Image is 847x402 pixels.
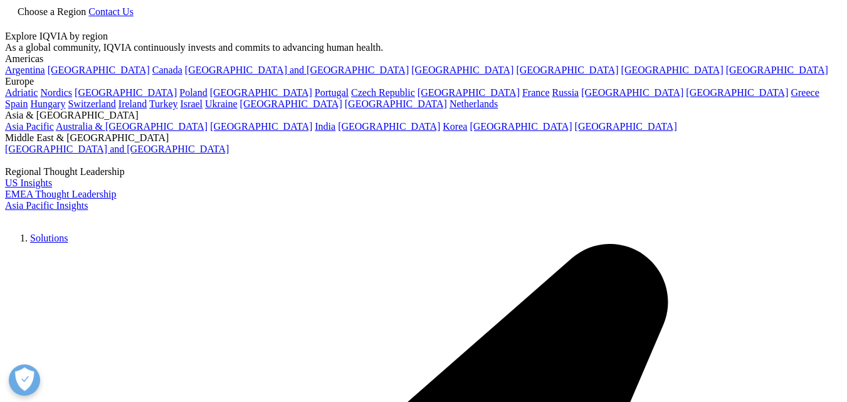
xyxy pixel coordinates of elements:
a: [GEOGRAPHIC_DATA] [581,87,683,98]
a: Argentina [5,65,45,75]
a: Russia [552,87,579,98]
a: [GEOGRAPHIC_DATA] [240,98,342,109]
a: [GEOGRAPHIC_DATA] [345,98,447,109]
a: [GEOGRAPHIC_DATA] [210,87,312,98]
a: Ireland [118,98,147,109]
div: Americas [5,53,842,65]
a: [GEOGRAPHIC_DATA] [575,121,677,132]
a: Nordics [40,87,72,98]
a: Netherlands [450,98,498,109]
a: [GEOGRAPHIC_DATA] [210,121,312,132]
div: As a global community, IQVIA continuously invests and commits to advancing human health. [5,42,842,53]
div: Middle East & [GEOGRAPHIC_DATA] [5,132,842,144]
a: [GEOGRAPHIC_DATA] [726,65,828,75]
a: Canada [152,65,182,75]
a: Australia & [GEOGRAPHIC_DATA] [56,121,208,132]
a: Israel [181,98,203,109]
a: Turkey [149,98,178,109]
a: Korea [443,121,467,132]
div: Regional Thought Leadership [5,166,842,177]
span: Choose a Region [18,6,86,17]
a: [GEOGRAPHIC_DATA] [411,65,513,75]
a: EMEA Thought Leadership [5,189,116,199]
a: Greece [791,87,819,98]
a: Adriatic [5,87,38,98]
a: [GEOGRAPHIC_DATA] [75,87,177,98]
a: Asia Pacific Insights [5,200,88,211]
a: France [522,87,550,98]
a: [GEOGRAPHIC_DATA] [48,65,150,75]
a: Ukraine [205,98,238,109]
a: [GEOGRAPHIC_DATA] and [GEOGRAPHIC_DATA] [185,65,409,75]
a: Spain [5,98,28,109]
a: Contact Us [88,6,134,17]
a: India [315,121,335,132]
a: Portugal [315,87,349,98]
div: Asia & [GEOGRAPHIC_DATA] [5,110,842,121]
a: Poland [179,87,207,98]
a: Asia Pacific [5,121,54,132]
a: Solutions [30,233,68,243]
a: Czech Republic [351,87,415,98]
a: [GEOGRAPHIC_DATA] and [GEOGRAPHIC_DATA] [5,144,229,154]
a: Hungary [30,98,65,109]
a: [GEOGRAPHIC_DATA] [516,65,618,75]
a: [GEOGRAPHIC_DATA] [686,87,788,98]
a: Switzerland [68,98,115,109]
a: [GEOGRAPHIC_DATA] [470,121,572,132]
button: Open Preferences [9,364,40,396]
div: Europe [5,76,842,87]
div: Explore IQVIA by region [5,31,842,42]
a: [GEOGRAPHIC_DATA] [621,65,723,75]
a: [GEOGRAPHIC_DATA] [418,87,520,98]
a: [GEOGRAPHIC_DATA] [338,121,440,132]
a: US Insights [5,177,52,188]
